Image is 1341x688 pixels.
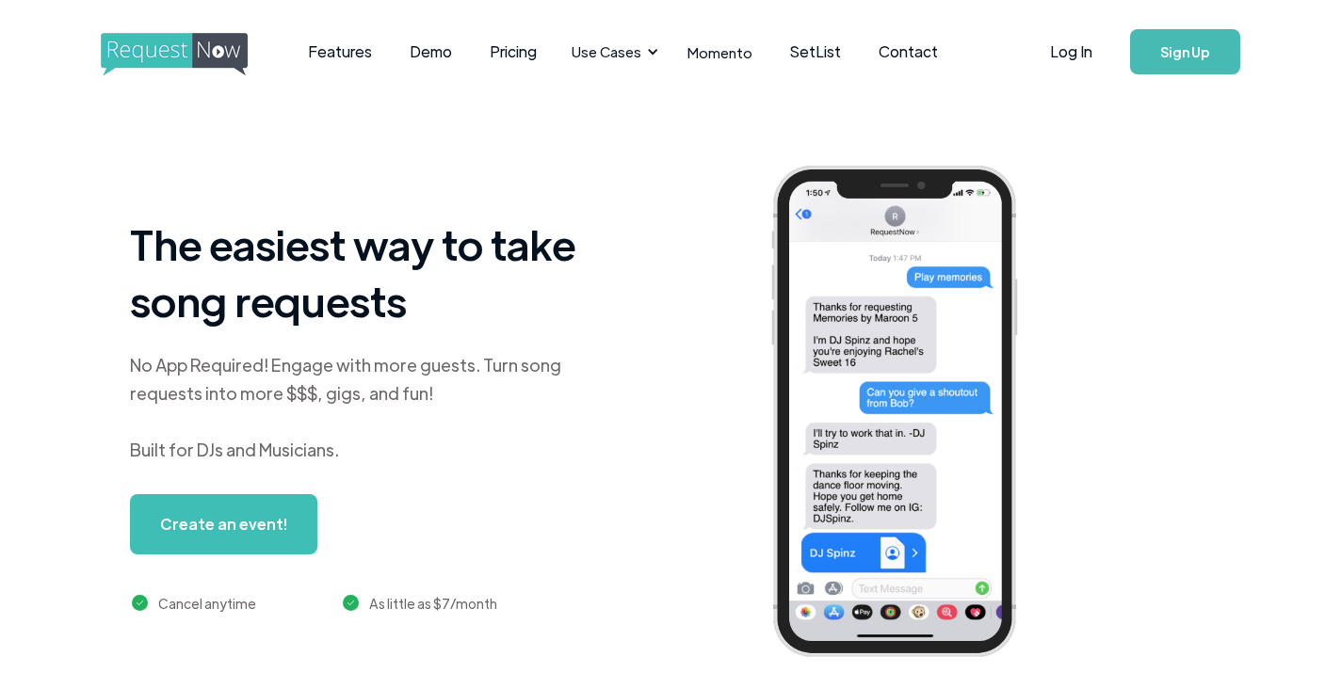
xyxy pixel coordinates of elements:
a: home [101,33,242,71]
h1: The easiest way to take song requests [130,216,601,328]
div: No App Required! Engage with more guests. Turn song requests into more $$$, gigs, and fun! Built ... [130,351,601,464]
a: Momento [669,24,771,80]
a: Pricing [471,23,556,81]
a: Log In [1031,19,1111,85]
img: green checkmark [343,595,359,611]
img: green checkmark [132,595,148,611]
a: Demo [391,23,471,81]
a: Contact [860,23,957,81]
a: Features [289,23,391,81]
div: Cancel anytime [158,592,256,615]
a: SetList [771,23,860,81]
img: venmo screenshot [1026,581,1227,637]
div: As little as $7/month [369,592,497,615]
img: requestnow logo [101,33,283,76]
div: Use Cases [560,23,664,81]
img: iphone screenshot [750,152,1068,677]
a: Create an event! [130,494,317,554]
a: Sign Up [1130,29,1240,74]
div: Use Cases [572,41,641,62]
